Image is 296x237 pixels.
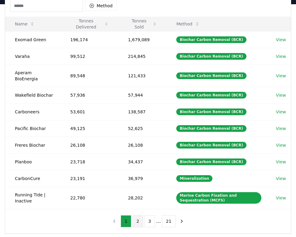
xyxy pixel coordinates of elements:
[133,215,143,227] button: 2
[171,18,205,30] button: Method
[60,87,118,103] td: 57,936
[118,31,167,48] td: 1,679,089
[123,18,162,30] button: Tonnes Sold
[162,215,175,227] button: 21
[177,215,187,227] button: next page
[276,73,286,79] a: View
[118,48,167,65] td: 214,845
[176,108,246,115] div: Biochar Carbon Removal (BCR)
[276,125,286,132] a: View
[118,170,167,187] td: 36,979
[5,153,60,170] td: Planboo
[118,187,167,209] td: 28,202
[60,137,118,153] td: 26,108
[5,65,60,87] td: Aperam BioEnergia
[85,1,117,11] button: Method
[176,72,246,79] div: Biochar Carbon Removal (BCR)
[276,142,286,148] a: View
[60,48,118,65] td: 99,512
[176,175,212,182] div: Mineralization
[118,153,167,170] td: 34,437
[276,53,286,59] a: View
[276,37,286,43] a: View
[118,120,167,137] td: 52,625
[60,103,118,120] td: 53,601
[5,187,60,209] td: Running Tide | Inactive
[5,103,60,120] td: Carboneers
[156,218,161,225] li: ...
[10,18,40,30] button: Name
[118,87,167,103] td: 57,944
[276,109,286,115] a: View
[60,31,118,48] td: 196,174
[176,125,246,132] div: Biochar Carbon Removal (BCR)
[5,170,60,187] td: CarbonCure
[60,65,118,87] td: 89,548
[276,195,286,201] a: View
[276,159,286,165] a: View
[176,192,261,204] div: Marine Carbon Fixation and Sequestration (MCFS)
[144,215,155,227] button: 3
[5,87,60,103] td: Wakefield Biochar
[276,92,286,98] a: View
[176,53,246,60] div: Biochar Carbon Removal (BCR)
[60,153,118,170] td: 23,718
[60,170,118,187] td: 23,191
[176,142,246,149] div: Biochar Carbon Removal (BCR)
[121,215,131,227] button: 1
[176,159,246,165] div: Biochar Carbon Removal (BCR)
[65,18,113,30] button: Tonnes Delivered
[5,120,60,137] td: Pacific Biochar
[60,120,118,137] td: 49,125
[60,187,118,209] td: 22,780
[118,65,167,87] td: 121,433
[5,31,60,48] td: Exomad Green
[276,175,286,182] a: View
[176,92,246,98] div: Biochar Carbon Removal (BCR)
[5,137,60,153] td: Freres Biochar
[118,137,167,153] td: 26,108
[176,36,246,43] div: Biochar Carbon Removal (BCR)
[118,103,167,120] td: 138,587
[5,48,60,65] td: Varaha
